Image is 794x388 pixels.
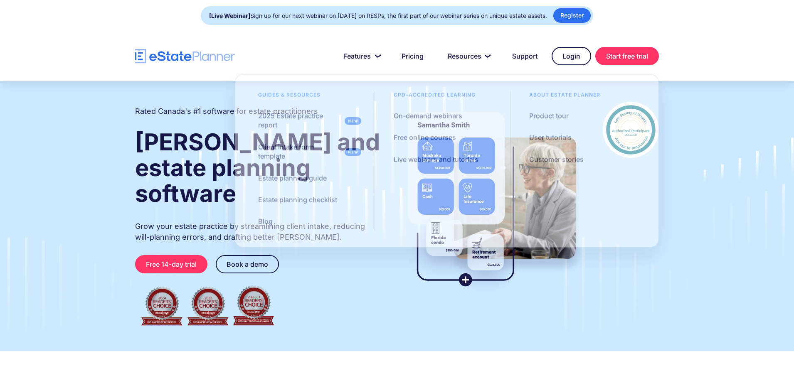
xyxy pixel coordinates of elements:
div: User tutorials [530,133,572,142]
a: Pricing [392,48,434,64]
strong: [Live Webinar] [209,12,250,19]
a: Estate planning guide [248,169,337,187]
div: Customer stories [530,155,584,164]
a: Login [552,47,591,65]
a: On-demand webinars [384,107,473,125]
a: Product tour [519,107,579,125]
div: Free online courses [394,133,456,142]
a: Free 14-day trial [135,255,207,273]
a: home [135,49,235,64]
p: Grow your estate practice by streamlining client intake, reducing will-planning errors, and draft... [135,221,381,243]
div: Guides & resources [248,91,331,103]
strong: [PERSON_NAME] and estate planning software [135,128,380,208]
div: Client intake form template [258,142,341,161]
a: Blog [248,213,283,230]
div: Estate planning guide [258,173,327,182]
a: Book a demo [216,255,279,273]
div: CPD–accredited learning [384,91,486,103]
a: Free online courses [384,129,467,146]
a: User tutorials [519,129,582,146]
a: 2025 Estate practice report [248,107,366,134]
div: Estate planning checklist [258,195,337,204]
a: Estate planning checklist [248,191,348,209]
div: Sign up for our next webinar on [DATE] on RESPs, the first part of our webinar series on unique e... [209,10,547,22]
a: Support [502,48,547,64]
div: Product tour [530,111,569,120]
div: Blog [258,217,273,226]
a: Customer stories [519,150,594,168]
a: Client intake form template [248,138,366,165]
a: Features [334,48,387,64]
a: Live webinars and tutorials [384,150,489,168]
div: Live webinars and tutorials [394,155,479,164]
div: On-demand webinars [394,111,463,120]
a: Start free trial [595,47,659,65]
div: 2025 Estate practice report [258,111,341,130]
a: Register [553,8,591,23]
h2: Rated Canada's #1 software for estate practitioners [135,106,318,117]
div: About estate planner [519,91,611,103]
a: Resources [438,48,498,64]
